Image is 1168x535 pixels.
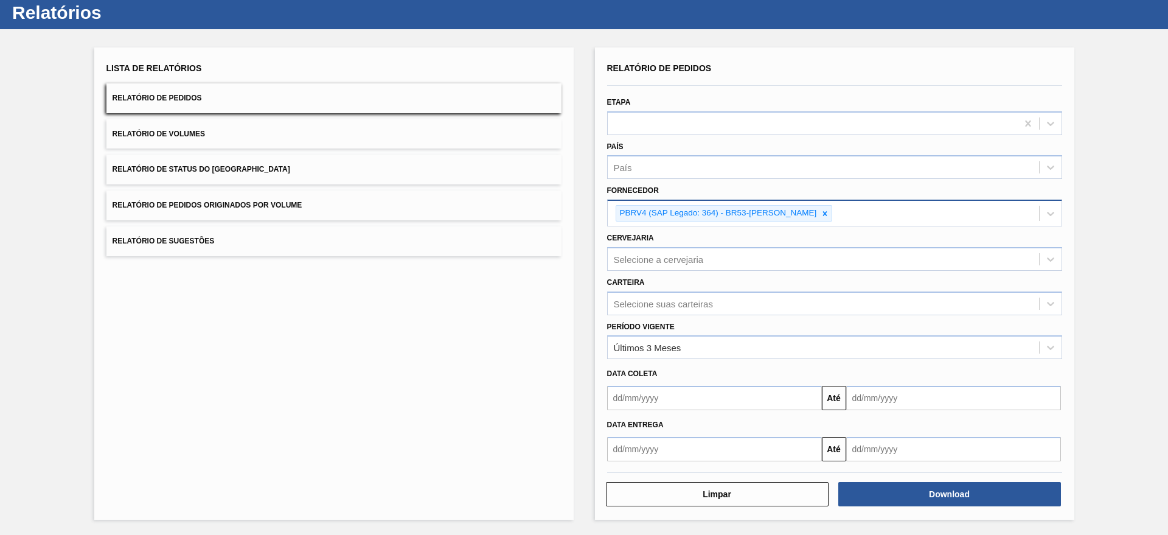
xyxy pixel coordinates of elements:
div: PBRV4 (SAP Legado: 364) - BR53-[PERSON_NAME] [616,206,819,221]
label: Cervejaria [607,234,654,242]
div: Selecione a cervejaria [614,254,704,264]
input: dd/mm/yyyy [846,437,1061,461]
span: Relatório de Pedidos [607,63,712,73]
label: Carteira [607,278,645,287]
span: Relatório de Sugestões [113,237,215,245]
label: Etapa [607,98,631,107]
button: Download [838,482,1061,506]
label: País [607,142,624,151]
input: dd/mm/yyyy [607,437,822,461]
div: País [614,163,632,173]
button: Até [822,437,846,461]
label: Período Vigente [607,323,675,331]
input: dd/mm/yyyy [607,386,822,410]
div: Últimos 3 Meses [614,343,681,353]
h1: Relatórios [12,5,228,19]
span: Relatório de Pedidos Originados por Volume [113,201,302,209]
div: Selecione suas carteiras [614,298,713,309]
button: Relatório de Volumes [106,119,561,149]
button: Limpar [606,482,829,506]
span: Data coleta [607,369,658,378]
button: Relatório de Pedidos Originados por Volume [106,191,561,220]
input: dd/mm/yyyy [846,386,1061,410]
button: Relatório de Pedidos [106,83,561,113]
button: Relatório de Sugestões [106,226,561,256]
span: Relatório de Pedidos [113,94,202,102]
span: Lista de Relatórios [106,63,202,73]
span: Data entrega [607,421,664,429]
label: Fornecedor [607,186,659,195]
button: Até [822,386,846,410]
span: Relatório de Status do [GEOGRAPHIC_DATA] [113,165,290,173]
span: Relatório de Volumes [113,130,205,138]
button: Relatório de Status do [GEOGRAPHIC_DATA] [106,155,561,184]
